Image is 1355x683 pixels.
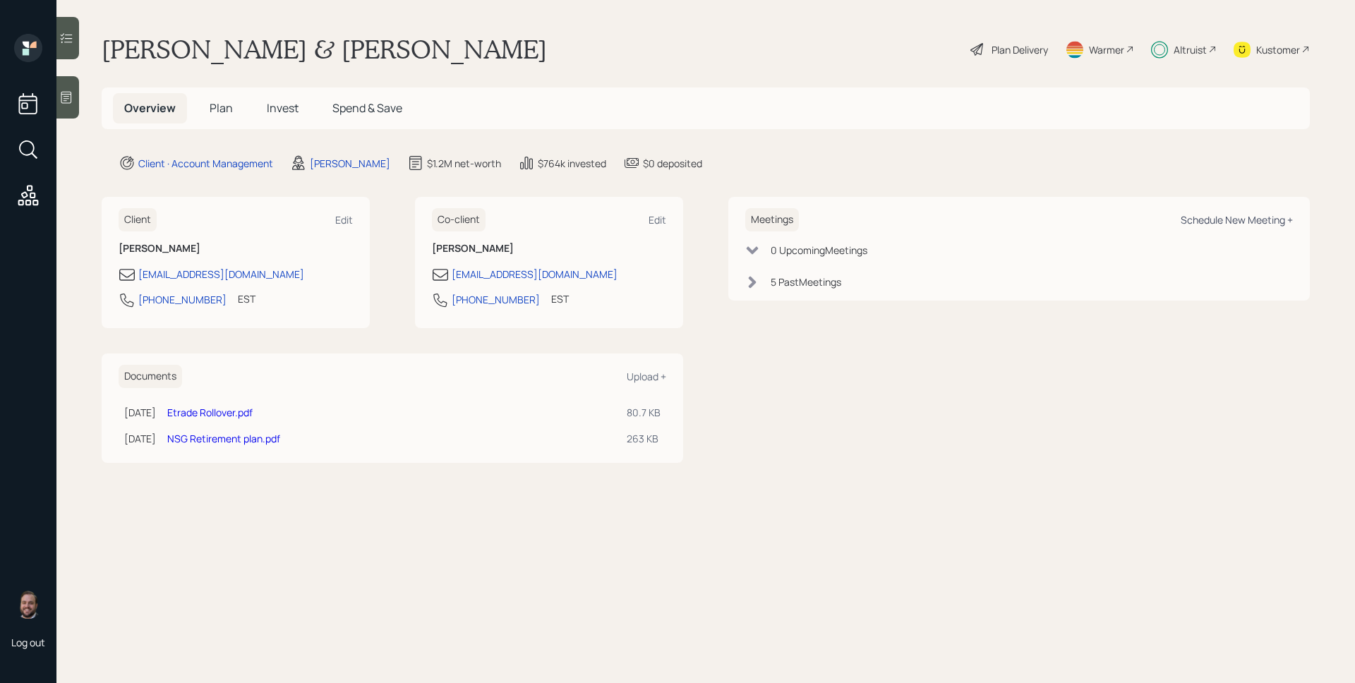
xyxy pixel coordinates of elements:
[335,213,353,226] div: Edit
[138,267,304,282] div: [EMAIL_ADDRESS][DOMAIN_NAME]
[119,243,353,255] h6: [PERSON_NAME]
[119,208,157,231] h6: Client
[138,292,227,307] div: [PHONE_NUMBER]
[267,100,299,116] span: Invest
[992,42,1048,57] div: Plan Delivery
[332,100,402,116] span: Spend & Save
[1174,42,1207,57] div: Altruist
[124,431,156,446] div: [DATE]
[452,292,540,307] div: [PHONE_NUMBER]
[432,208,486,231] h6: Co-client
[238,291,255,306] div: EST
[551,291,569,306] div: EST
[310,156,390,171] div: [PERSON_NAME]
[452,267,618,282] div: [EMAIL_ADDRESS][DOMAIN_NAME]
[627,370,666,383] div: Upload +
[432,243,666,255] h6: [PERSON_NAME]
[538,156,606,171] div: $764k invested
[1089,42,1124,57] div: Warmer
[771,274,841,289] div: 5 Past Meeting s
[1256,42,1300,57] div: Kustomer
[745,208,799,231] h6: Meetings
[119,365,182,388] h6: Documents
[11,636,45,649] div: Log out
[427,156,501,171] div: $1.2M net-worth
[649,213,666,226] div: Edit
[14,591,42,619] img: james-distasi-headshot.png
[210,100,233,116] span: Plan
[167,432,280,445] a: NSG Retirement plan.pdf
[124,405,156,420] div: [DATE]
[627,405,661,420] div: 80.7 KB
[124,100,176,116] span: Overview
[167,406,253,419] a: Etrade Rollover.pdf
[102,34,547,65] h1: [PERSON_NAME] & [PERSON_NAME]
[627,431,661,446] div: 263 KB
[138,156,273,171] div: Client · Account Management
[771,243,867,258] div: 0 Upcoming Meeting s
[1181,213,1293,226] div: Schedule New Meeting +
[643,156,702,171] div: $0 deposited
